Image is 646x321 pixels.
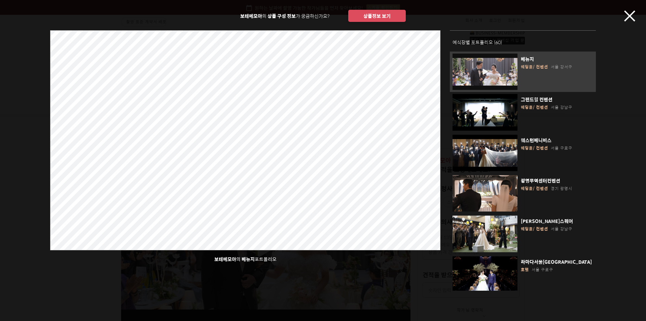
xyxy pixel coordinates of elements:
[521,104,548,111] span: 웨딩홀/컨벤션
[348,10,406,22] button: 상품정보 보기
[62,224,70,229] span: 대화
[267,12,296,20] span: 상품 구성 정보
[242,255,255,263] span: 베뉴지
[44,214,87,230] a: 대화
[521,64,548,70] span: 웨딩홀/컨벤션
[521,258,593,265] span: 라마다서울[GEOGRAPHIC_DATA]
[521,226,548,232] span: 웨딩홀/컨벤션
[551,64,572,70] span: 서울 강서구
[521,266,529,273] span: 호텔
[453,94,593,130] button: 그랜드힐 컨벤션웨딩홀/컨벤션서울 강남구
[521,177,593,184] span: 광명무역센터컨벤션
[104,224,112,229] span: 설정
[453,256,593,293] button: 라마다서울[GEOGRAPHIC_DATA]호텔서울 구로구
[2,214,44,230] a: 홈
[521,137,593,143] span: 웨스턴베니비스
[521,185,548,192] span: 웨딩홀/컨벤션
[87,214,129,230] a: 설정
[521,145,548,152] span: 웨딩홀/컨벤션
[240,12,262,20] span: 보테메모아
[551,145,572,151] span: 서울 구로구
[21,224,25,229] span: 홈
[551,104,572,110] span: 서울 강남구
[521,56,593,62] span: 베뉴지
[453,216,593,252] button: [PERSON_NAME]스퀘어웨딩홀/컨벤션서울 강남구
[453,135,593,171] button: 웨스턴베니비스웨딩홀/컨벤션서울 구로구
[240,12,329,19] h2: 의 가 궁금하신가요?
[532,266,553,272] span: 서울 구로구
[50,256,440,262] p: 의 포트폴리오
[551,226,572,232] span: 서울 강남구
[453,39,593,45] h3: 예식장별 포트폴리오 ( 60 )
[453,54,593,90] button: 베뉴지웨딩홀/컨벤션서울 강서구
[214,255,236,263] span: 보테메모아
[453,175,593,212] button: 광명무역센터컨벤션웨딩홀/컨벤션경기 광명시
[551,185,572,191] span: 경기 광명시
[521,96,593,103] span: 그랜드힐 컨벤션
[521,218,593,224] span: [PERSON_NAME]스퀘어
